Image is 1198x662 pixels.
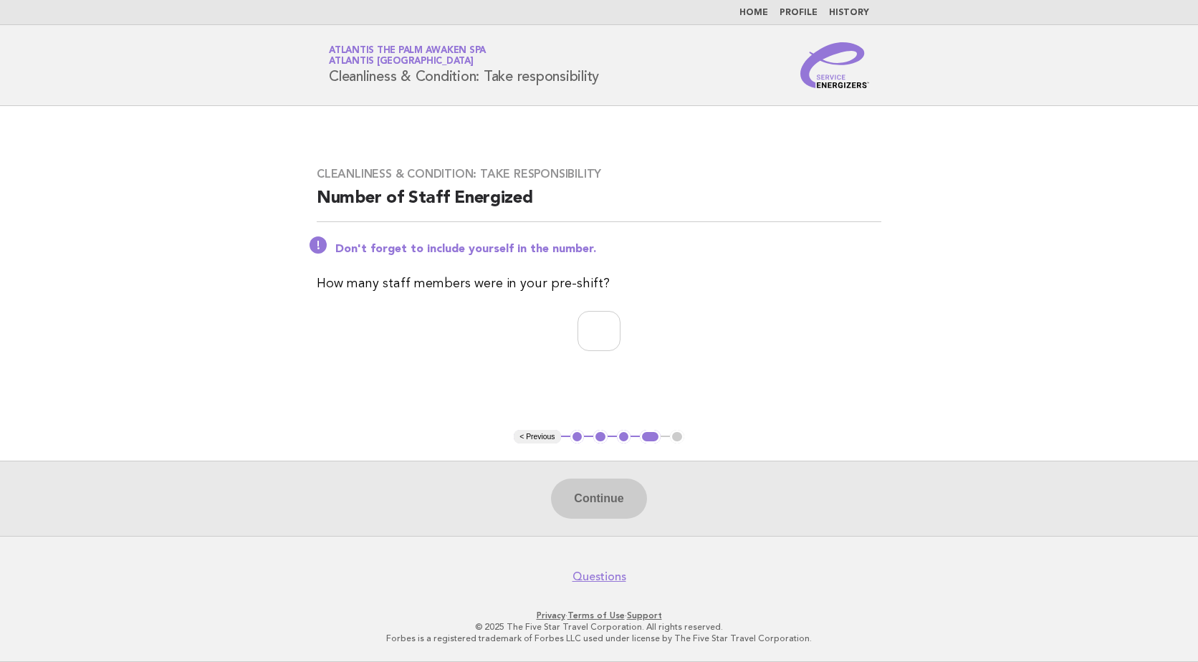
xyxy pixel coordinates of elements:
p: How many staff members were in your pre-shift? [317,274,881,294]
a: Privacy [537,610,565,620]
h2: Number of Staff Energized [317,187,881,222]
a: Atlantis The Palm Awaken SpaAtlantis [GEOGRAPHIC_DATA] [329,46,486,66]
a: Home [739,9,768,17]
button: 3 [617,430,631,444]
a: Questions [572,570,626,584]
img: Service Energizers [800,42,869,88]
a: History [829,9,869,17]
a: Profile [780,9,818,17]
p: Forbes is a registered trademark of Forbes LLC used under license by The Five Star Travel Corpora... [160,633,1038,644]
span: Atlantis [GEOGRAPHIC_DATA] [329,57,474,67]
p: · · [160,610,1038,621]
h1: Cleanliness & Condition: Take responsibility [329,47,599,84]
button: < Previous [514,430,560,444]
a: Terms of Use [567,610,625,620]
button: 1 [570,430,585,444]
p: © 2025 The Five Star Travel Corporation. All rights reserved. [160,621,1038,633]
h3: Cleanliness & Condition: Take responsibility [317,167,881,181]
p: Don't forget to include yourself in the number. [335,242,881,256]
a: Support [627,610,662,620]
button: 2 [593,430,608,444]
button: 4 [640,430,661,444]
